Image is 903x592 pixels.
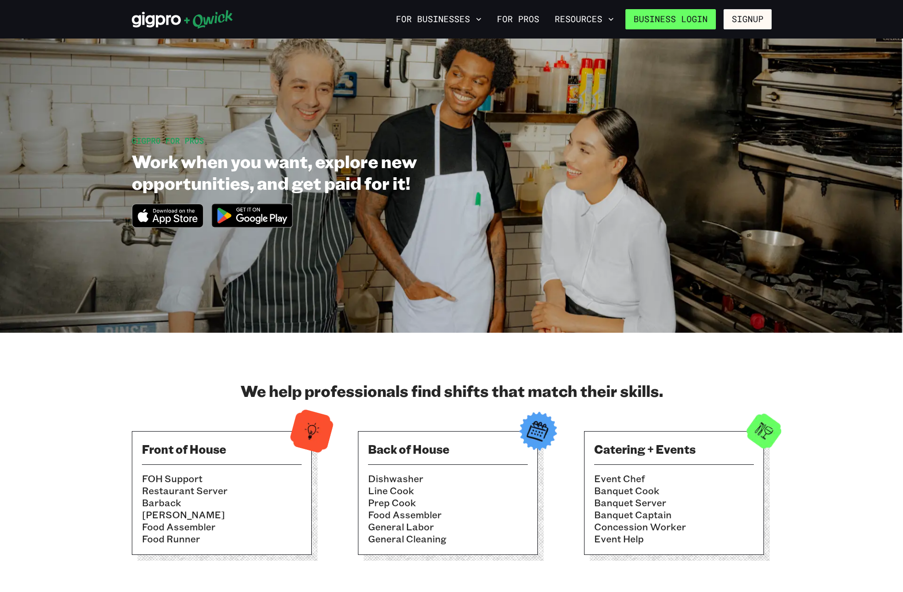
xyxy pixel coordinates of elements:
li: Barback [142,497,302,509]
button: Resources [551,11,618,27]
li: Prep Cook [368,497,528,509]
li: FOH Support [142,473,302,485]
span: GIGPRO FOR PROS [132,135,204,145]
li: Restaurant Server [142,485,302,497]
li: Food Assembler [368,509,528,521]
li: [PERSON_NAME] [142,509,302,521]
a: Business Login [625,9,716,29]
li: Event Help [594,533,754,545]
li: Banquet Captain [594,509,754,521]
button: For Businesses [392,11,485,27]
img: Get it on Google Play [205,197,299,234]
li: Banquet Cook [594,485,754,497]
li: Event Chef [594,473,754,485]
li: Banquet Server [594,497,754,509]
li: Line Cook [368,485,528,497]
li: Concession Worker [594,521,754,533]
button: Signup [724,9,772,29]
li: Food Runner [142,533,302,545]
h3: Front of House [142,441,302,457]
li: General Labor [368,521,528,533]
a: Download on the App Store [132,220,204,230]
li: Dishwasher [368,473,528,485]
h3: Catering + Events [594,441,754,457]
li: General Cleaning [368,533,528,545]
h2: We help professionals find shifts that match their skills. [132,381,772,400]
li: Food Assembler [142,521,302,533]
a: For Pros [493,11,543,27]
h3: Back of House [368,441,528,457]
h1: Work when you want, explore new opportunities, and get paid for it! [132,150,516,194]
